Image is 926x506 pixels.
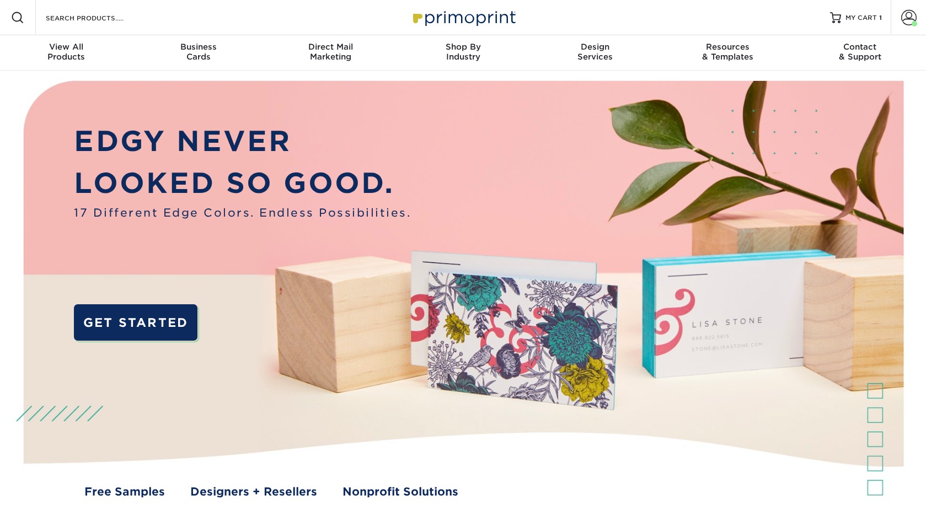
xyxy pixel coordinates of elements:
span: Design [529,42,661,52]
span: Contact [794,42,926,52]
a: GET STARTED [74,304,197,341]
span: 17 Different Edge Colors. Endless Possibilities. [74,204,411,221]
a: Designers + Resellers [190,483,317,500]
p: EDGY NEVER [74,121,411,163]
a: Resources& Templates [661,35,794,71]
a: Free Samples [84,483,165,500]
a: BusinessCards [132,35,265,71]
a: Contact& Support [794,35,926,71]
p: LOOKED SO GOOD. [74,163,411,204]
div: Industry [397,42,529,62]
span: Business [132,42,265,52]
div: Services [529,42,661,62]
span: MY CART [845,13,877,23]
div: Marketing [265,42,397,62]
span: Direct Mail [265,42,397,52]
div: & Support [794,42,926,62]
input: SEARCH PRODUCTS..... [45,11,152,24]
div: Cards [132,42,265,62]
a: Shop ByIndustry [397,35,529,71]
span: 1 [879,14,882,21]
span: Resources [661,42,794,52]
div: & Templates [661,42,794,62]
a: DesignServices [529,35,661,71]
a: Nonprofit Solutions [342,483,458,500]
span: Shop By [397,42,529,52]
img: Primoprint [408,6,518,29]
a: Direct MailMarketing [265,35,397,71]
